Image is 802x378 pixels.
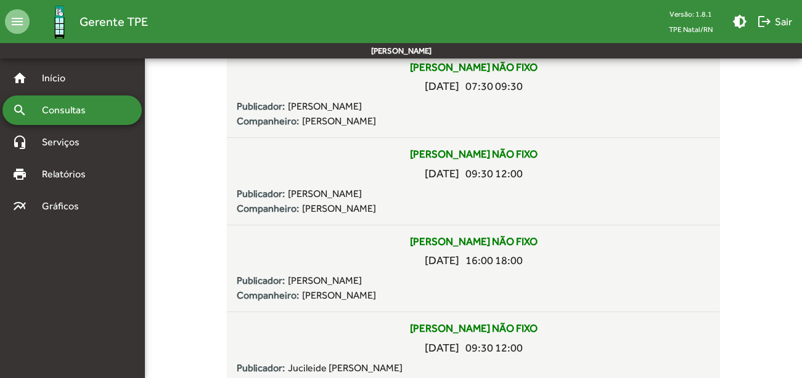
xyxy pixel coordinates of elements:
div: [PERSON_NAME] NÃO FIXO [237,234,710,250]
div: [PERSON_NAME] NÃO FIXO [237,147,710,163]
span: TPE Natal/RN [659,22,722,37]
span: 09:30 12:00 [465,165,523,182]
span: [DATE] [425,339,459,356]
span: [PERSON_NAME] [288,187,362,201]
div: [PERSON_NAME] NÃO FIXO [237,60,710,76]
mat-icon: home [12,71,27,86]
mat-icon: logout [757,14,772,29]
span: 16:00 18:00 [465,252,523,268]
span: [PERSON_NAME] [302,114,376,129]
strong: Publicador: [237,273,285,288]
span: 09:30 12:00 [465,339,523,356]
mat-icon: headset_mic [12,135,27,150]
span: Jucileide [PERSON_NAME] [288,361,403,376]
mat-icon: search [12,103,27,118]
span: [PERSON_NAME] [288,273,362,288]
span: Gráficos [35,199,96,214]
mat-icon: multiline_chart [12,199,27,214]
div: Versão: 1.8.1 [659,6,722,22]
span: Consultas [35,103,102,118]
span: [PERSON_NAME] [302,288,376,303]
span: Início [35,71,83,86]
a: Gerente TPE [30,2,148,42]
strong: Companheiro: [237,114,299,129]
div: [PERSON_NAME] NÃO FIXO [237,321,710,337]
span: [DATE] [425,165,459,182]
span: [PERSON_NAME] [288,99,362,114]
span: 07:30 09:30 [465,78,523,94]
mat-icon: brightness_medium [732,14,747,29]
span: [DATE] [425,78,459,94]
span: Serviços [35,135,96,150]
span: [PERSON_NAME] [302,201,376,216]
strong: Publicador: [237,99,285,114]
strong: Publicador: [237,361,285,376]
mat-icon: print [12,167,27,182]
img: Logo [39,2,80,42]
span: Gerente TPE [80,12,148,31]
span: [DATE] [425,252,459,268]
button: Sair [752,10,797,33]
strong: Companheiro: [237,288,299,303]
span: Sair [757,10,792,33]
strong: Publicador: [237,187,285,201]
strong: Companheiro: [237,201,299,216]
mat-icon: menu [5,9,30,34]
span: Relatórios [35,167,102,182]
